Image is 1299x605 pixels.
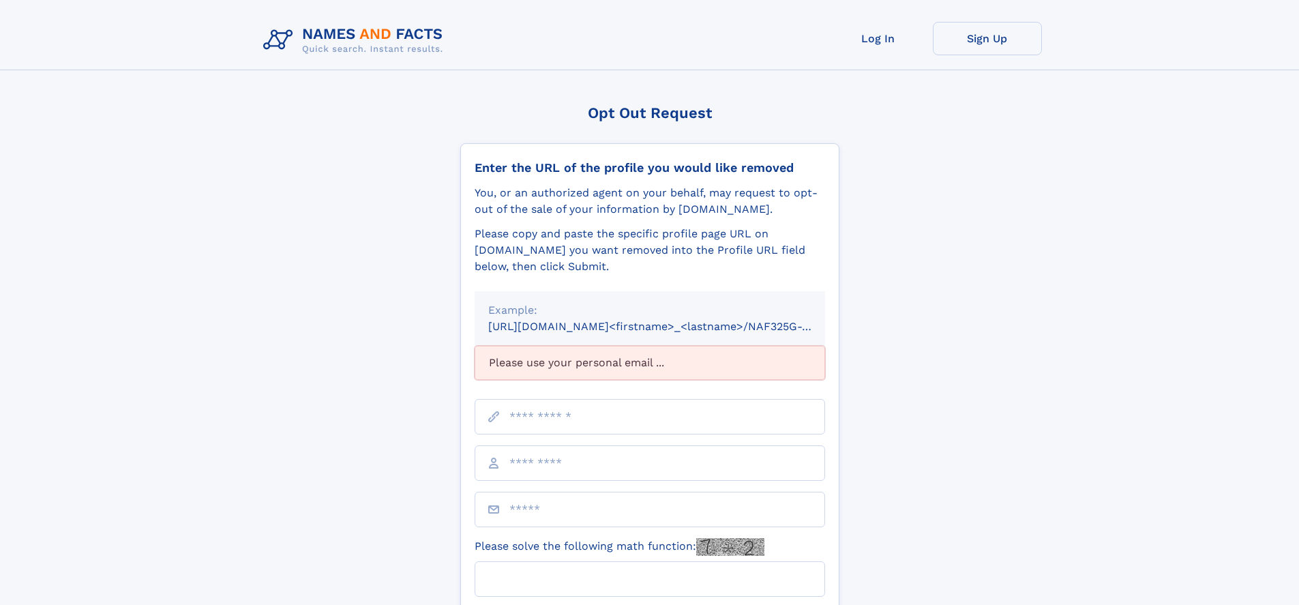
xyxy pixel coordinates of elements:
div: Please use your personal email ... [475,346,825,380]
a: Sign Up [933,22,1042,55]
small: [URL][DOMAIN_NAME]<firstname>_<lastname>/NAF325G-xxxxxxxx [488,320,851,333]
div: You, or an authorized agent on your behalf, may request to opt-out of the sale of your informatio... [475,185,825,218]
div: Example: [488,302,811,319]
div: Opt Out Request [460,104,839,121]
img: Logo Names and Facts [258,22,454,59]
div: Please copy and paste the specific profile page URL on [DOMAIN_NAME] you want removed into the Pr... [475,226,825,275]
div: Enter the URL of the profile you would like removed [475,160,825,175]
a: Log In [824,22,933,55]
label: Please solve the following math function: [475,538,764,556]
